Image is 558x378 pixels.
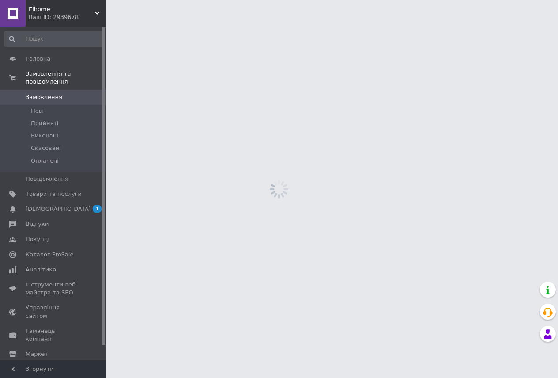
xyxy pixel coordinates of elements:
[26,304,82,320] span: Управління сайтом
[26,55,50,63] span: Головна
[26,251,73,259] span: Каталог ProSale
[4,31,104,47] input: Пошук
[26,70,106,86] span: Замовлення та повідомлення
[26,235,49,243] span: Покупці
[26,190,82,198] span: Товари та послуги
[31,107,44,115] span: Нові
[26,93,62,101] span: Замовлення
[26,205,91,213] span: [DEMOGRAPHIC_DATA]
[26,175,68,183] span: Повідомлення
[26,350,48,358] span: Маркет
[29,5,95,13] span: Elhome
[29,13,106,21] div: Ваш ID: 2939678
[31,144,61,152] span: Скасовані
[26,281,82,297] span: Інструменти веб-майстра та SEO
[26,220,49,228] span: Відгуки
[93,205,102,213] span: 1
[31,119,58,127] span: Прийняті
[26,266,56,274] span: Аналітика
[31,157,59,165] span: Оплачені
[26,327,82,343] span: Гаманець компанії
[31,132,58,140] span: Виконані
